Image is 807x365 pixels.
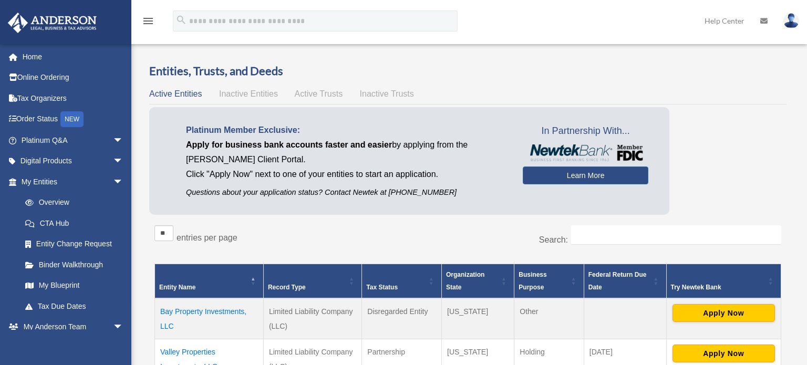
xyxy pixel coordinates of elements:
[362,298,442,339] td: Disregarded Entity
[263,264,361,299] th: Record Type: Activate to sort
[113,171,134,193] span: arrow_drop_down
[588,271,647,291] span: Federal Return Due Date
[446,271,484,291] span: Organization State
[514,264,584,299] th: Business Purpose: Activate to sort
[15,254,134,275] a: Binder Walkthrough
[60,111,84,127] div: NEW
[584,264,666,299] th: Federal Return Due Date: Activate to sort
[671,281,765,294] div: Try Newtek Bank
[442,298,514,339] td: [US_STATE]
[177,233,237,242] label: entries per page
[175,14,187,26] i: search
[442,264,514,299] th: Organization State: Activate to sort
[15,192,129,213] a: Overview
[523,166,648,184] a: Learn More
[15,213,134,234] a: CTA Hub
[5,13,100,33] img: Anderson Advisors Platinum Portal
[186,140,392,149] span: Apply for business bank accounts faster and easier
[186,167,507,182] p: Click "Apply Now" next to one of your entities to start an application.
[268,284,306,291] span: Record Type
[672,345,775,362] button: Apply Now
[149,89,202,98] span: Active Entities
[672,304,775,322] button: Apply Now
[528,144,643,161] img: NewtekBankLogoSM.png
[15,296,134,317] a: Tax Due Dates
[519,271,546,291] span: Business Purpose
[539,235,568,244] label: Search:
[7,46,139,67] a: Home
[7,130,139,151] a: Platinum Q&Aarrow_drop_down
[7,151,139,172] a: Digital Productsarrow_drop_down
[219,89,278,98] span: Inactive Entities
[295,89,343,98] span: Active Trusts
[159,284,195,291] span: Entity Name
[514,298,584,339] td: Other
[783,13,799,28] img: User Pic
[7,67,139,88] a: Online Ordering
[7,88,139,109] a: Tax Organizers
[186,138,507,167] p: by applying from the [PERSON_NAME] Client Portal.
[7,317,139,338] a: My Anderson Teamarrow_drop_down
[186,186,507,199] p: Questions about your application status? Contact Newtek at [PHONE_NUMBER]
[15,234,134,255] a: Entity Change Request
[113,130,134,151] span: arrow_drop_down
[523,123,648,140] span: In Partnership With...
[15,275,134,296] a: My Blueprint
[149,63,787,79] h3: Entities, Trusts, and Deeds
[666,264,781,299] th: Try Newtek Bank : Activate to sort
[142,18,154,27] a: menu
[366,284,398,291] span: Tax Status
[186,123,507,138] p: Platinum Member Exclusive:
[362,264,442,299] th: Tax Status: Activate to sort
[142,15,154,27] i: menu
[113,151,134,172] span: arrow_drop_down
[113,317,134,338] span: arrow_drop_down
[155,298,264,339] td: Bay Property Investments, LLC
[7,109,139,130] a: Order StatusNEW
[7,171,134,192] a: My Entitiesarrow_drop_down
[155,264,264,299] th: Entity Name: Activate to invert sorting
[263,298,361,339] td: Limited Liability Company (LLC)
[360,89,414,98] span: Inactive Trusts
